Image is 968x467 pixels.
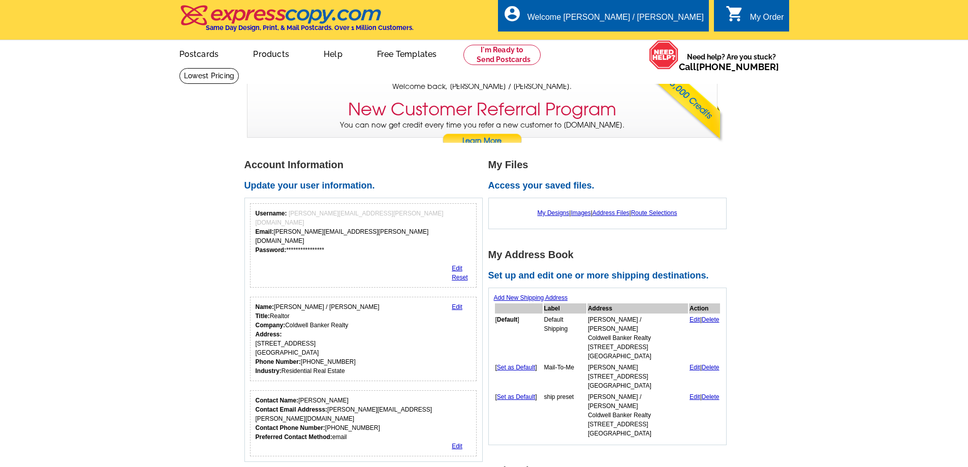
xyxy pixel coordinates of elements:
a: Edit [690,393,700,400]
strong: Contact Email Addresss: [256,406,328,413]
a: Route Selections [631,209,677,216]
div: Your personal details. [250,297,477,381]
p: You can now get credit every time you refer a new customer to [DOMAIN_NAME]. [247,120,717,149]
a: Learn More [442,134,522,149]
h2: Set up and edit one or more shipping destinations. [488,270,732,282]
strong: Password: [256,246,287,254]
a: My Designs [538,209,570,216]
div: [PERSON_NAME] [PERSON_NAME][EMAIL_ADDRESS][PERSON_NAME][DOMAIN_NAME] [PHONE_NUMBER] email [256,396,472,442]
b: Default [497,316,518,323]
span: Call [679,61,779,72]
td: Default Shipping [544,315,586,361]
span: [PERSON_NAME][EMAIL_ADDRESS][PERSON_NAME][DOMAIN_NAME] [256,210,444,226]
span: Need help? Are you stuck? [679,52,784,72]
div: Who should we contact regarding order issues? [250,390,477,456]
a: Set as Default [497,393,535,400]
div: Your login information. [250,203,477,288]
a: Edit [452,303,462,310]
strong: Contact Name: [256,397,299,404]
a: Postcards [163,41,235,65]
strong: Contact Phone Number: [256,424,325,431]
td: [ ] [495,315,543,361]
a: Reset [452,274,467,281]
strong: Username: [256,210,287,217]
div: [PERSON_NAME] / [PERSON_NAME] Realtor Coldwell Banker Realty [STREET_ADDRESS] [GEOGRAPHIC_DATA] [... [256,302,380,376]
td: [PERSON_NAME] [STREET_ADDRESS] [GEOGRAPHIC_DATA] [587,362,688,391]
div: Welcome [PERSON_NAME] / [PERSON_NAME] [527,13,704,27]
a: Help [307,41,359,65]
strong: Address: [256,331,282,338]
h3: New Customer Referral Program [348,99,616,120]
th: Address [587,303,688,314]
strong: Company: [256,322,286,329]
a: Delete [702,316,720,323]
td: ship preset [544,392,586,439]
td: | [689,315,720,361]
a: Delete [702,393,720,400]
a: Edit [690,316,700,323]
h1: Account Information [244,160,488,170]
div: | | | [494,203,721,223]
a: Edit [690,364,700,371]
td: [PERSON_NAME] / [PERSON_NAME] Coldwell Banker Realty [STREET_ADDRESS] [GEOGRAPHIC_DATA] [587,315,688,361]
img: help [649,40,679,70]
a: Add New Shipping Address [494,294,568,301]
a: Delete [702,364,720,371]
h1: My Address Book [488,250,732,260]
a: Address Files [592,209,630,216]
a: shopping_cart My Order [726,11,784,24]
td: | [689,362,720,391]
th: Action [689,303,720,314]
h4: Same Day Design, Print, & Mail Postcards. Over 1 Million Customers. [206,24,414,32]
span: Welcome back, [PERSON_NAME] / [PERSON_NAME]. [392,81,572,92]
td: Mail-To-Me [544,362,586,391]
td: | [689,392,720,439]
i: shopping_cart [726,5,744,23]
div: My Order [750,13,784,27]
a: Same Day Design, Print, & Mail Postcards. Over 1 Million Customers. [179,12,414,32]
a: Edit [452,443,462,450]
i: account_circle [503,5,521,23]
h1: My Files [488,160,732,170]
strong: Preferred Contact Method: [256,433,332,441]
a: Edit [452,265,462,272]
strong: Name: [256,303,274,310]
strong: Email: [256,228,274,235]
a: Free Templates [361,41,453,65]
a: Products [237,41,305,65]
a: Set as Default [497,364,535,371]
a: [PHONE_NUMBER] [696,61,779,72]
td: [ ] [495,392,543,439]
strong: Phone Number: [256,358,301,365]
th: Label [544,303,586,314]
h2: Access your saved files. [488,180,732,192]
td: [PERSON_NAME] / [PERSON_NAME] Coldwell Banker Realty [STREET_ADDRESS] [GEOGRAPHIC_DATA] [587,392,688,439]
h2: Update your user information. [244,180,488,192]
a: Images [571,209,590,216]
strong: Industry: [256,367,282,375]
strong: Title: [256,313,270,320]
td: [ ] [495,362,543,391]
